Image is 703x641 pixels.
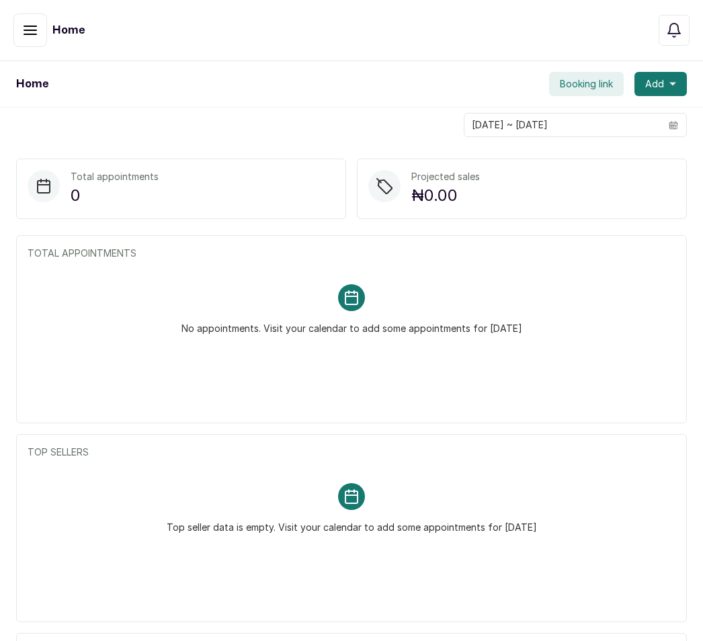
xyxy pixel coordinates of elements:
p: Projected sales [411,170,480,183]
h1: Home [16,76,48,92]
p: No appointments. Visit your calendar to add some appointments for [DATE] [181,311,522,335]
p: TOP SELLERS [28,445,675,459]
p: Top seller data is empty. Visit your calendar to add some appointments for [DATE] [167,510,537,534]
button: Add [634,72,687,96]
span: Add [645,77,664,91]
p: 0 [71,183,159,208]
p: ₦0.00 [411,183,480,208]
svg: calendar [669,120,678,130]
p: Total appointments [71,170,159,183]
h1: Home [52,22,85,38]
input: Select date [464,114,661,136]
p: TOTAL APPOINTMENTS [28,247,675,260]
button: Booking link [549,72,624,96]
span: Booking link [560,77,613,91]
